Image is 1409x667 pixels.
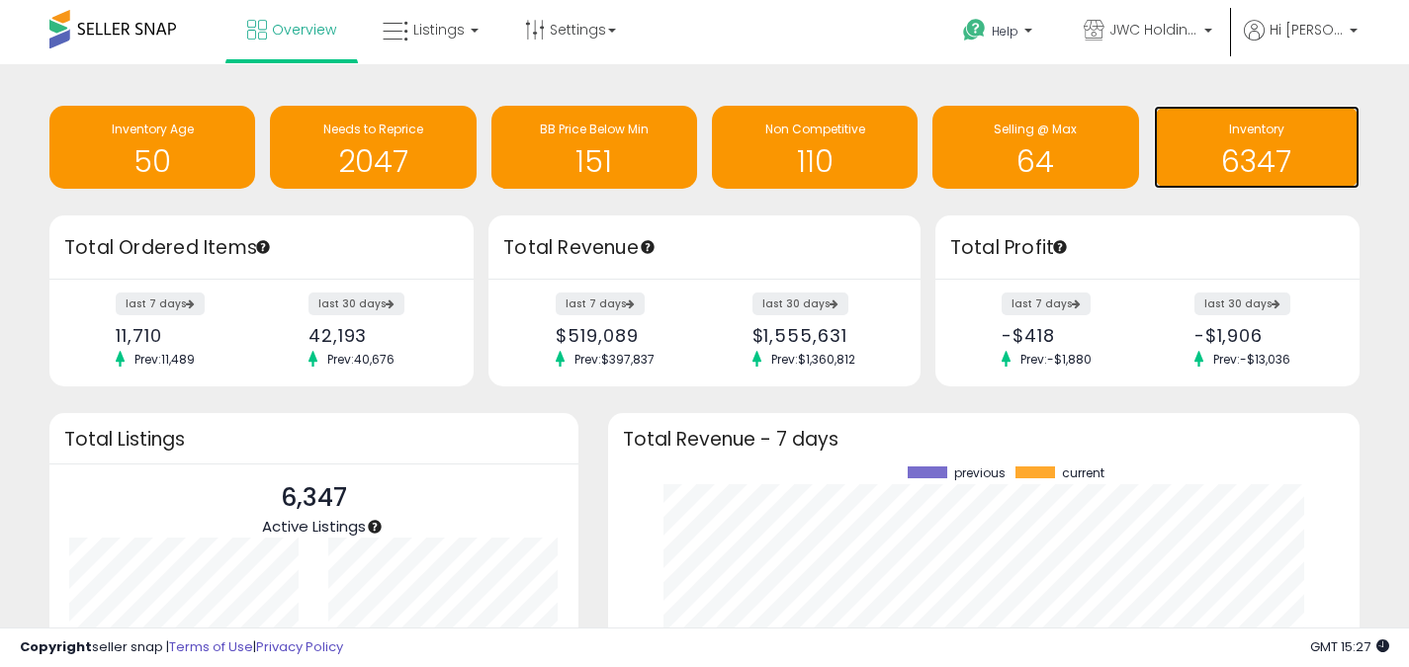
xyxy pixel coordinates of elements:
[1203,351,1300,368] span: Prev: -$13,036
[262,479,366,517] p: 6,347
[752,292,848,315] label: last 30 days
[20,637,92,656] strong: Copyright
[64,432,564,447] h3: Total Listings
[366,518,384,536] div: Tooltip anchor
[765,121,865,137] span: Non Competitive
[712,106,918,189] a: Non Competitive 110
[1310,637,1389,656] span: 2025-08-13 15:27 GMT
[49,106,255,189] a: Inventory Age 50
[1270,20,1344,40] span: Hi [PERSON_NAME]
[1244,20,1358,64] a: Hi [PERSON_NAME]
[950,234,1345,262] h3: Total Profit
[270,106,476,189] a: Needs to Reprice 2047
[262,516,366,537] span: Active Listings
[256,637,343,656] a: Privacy Policy
[254,238,272,256] div: Tooltip anchor
[623,432,1345,447] h3: Total Revenue - 7 days
[947,3,1052,64] a: Help
[272,20,336,40] span: Overview
[1002,292,1091,315] label: last 7 days
[1051,238,1069,256] div: Tooltip anchor
[556,292,645,315] label: last 7 days
[20,638,343,657] div: seller snap | |
[1229,121,1284,137] span: Inventory
[169,637,253,656] a: Terms of Use
[1194,325,1325,346] div: -$1,906
[125,351,205,368] span: Prev: 11,489
[1154,106,1360,189] a: Inventory 6347
[1109,20,1198,40] span: JWC Holdings
[323,121,423,137] span: Needs to Reprice
[1194,292,1290,315] label: last 30 days
[1062,466,1104,480] span: current
[1002,325,1132,346] div: -$418
[565,351,664,368] span: Prev: $397,837
[639,238,657,256] div: Tooltip anchor
[59,145,245,178] h1: 50
[556,325,689,346] div: $519,089
[994,121,1077,137] span: Selling @ Max
[540,121,649,137] span: BB Price Below Min
[962,18,987,42] i: Get Help
[116,325,246,346] div: 11,710
[1011,351,1101,368] span: Prev: -$1,880
[752,325,886,346] div: $1,555,631
[501,145,687,178] h1: 151
[954,466,1006,480] span: previous
[308,292,404,315] label: last 30 days
[116,292,205,315] label: last 7 days
[491,106,697,189] a: BB Price Below Min 151
[413,20,465,40] span: Listings
[761,351,865,368] span: Prev: $1,360,812
[112,121,194,137] span: Inventory Age
[722,145,908,178] h1: 110
[280,145,466,178] h1: 2047
[992,23,1018,40] span: Help
[64,234,459,262] h3: Total Ordered Items
[1164,145,1350,178] h1: 6347
[942,145,1128,178] h1: 64
[503,234,906,262] h3: Total Revenue
[932,106,1138,189] a: Selling @ Max 64
[308,325,439,346] div: 42,193
[317,351,404,368] span: Prev: 40,676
